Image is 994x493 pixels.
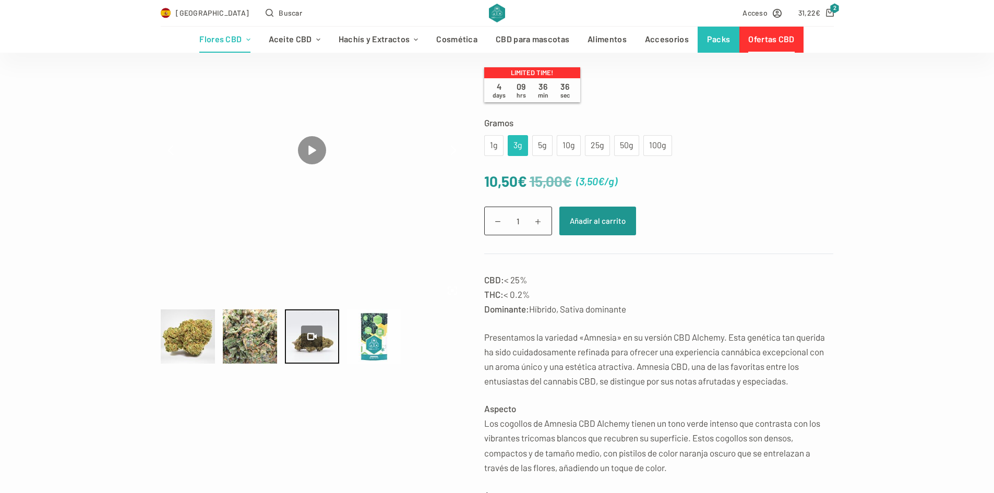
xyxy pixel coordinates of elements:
span: 2 [830,3,840,13]
span: € [816,8,820,17]
span: 36 [532,81,554,99]
button: Añadir al carrito [559,207,636,235]
strong: Aspecto [484,403,516,414]
p: Los cogollos de Amnesia CBD Alchemy tienen un tono verde intenso que contrasta con los vibrantes ... [484,401,834,474]
span: Acceso [742,7,768,19]
a: Flores CBD [190,27,259,53]
a: Accesorios [636,27,698,53]
input: Cantidad de productos [484,207,552,235]
bdi: 15,00 [530,172,572,190]
a: Cosmética [427,27,487,53]
img: ES Flag [161,8,171,18]
bdi: 3,50 [579,175,604,187]
button: Abrir formulario de búsqueda [266,7,302,19]
div: 50g [620,139,633,152]
span: /g [604,175,614,187]
a: Hachís y Extractos [329,27,427,53]
span: min [538,91,548,99]
strong: THC: [484,289,504,299]
nav: Menú de cabecera [190,27,804,53]
a: Packs [698,27,739,53]
div: 1g [490,139,497,152]
strong: CBD: [484,274,504,285]
div: 25g [591,139,604,152]
div: 3g [514,139,522,152]
span: Buscar [279,7,302,19]
span: 4 [488,81,510,99]
a: Acceso [742,7,782,19]
span: [GEOGRAPHIC_DATA] [176,7,249,19]
strong: Dominante: [484,304,529,314]
span: 09 [510,81,532,99]
a: Ofertas CBD [739,27,804,53]
button: Play [298,136,326,164]
span: 36 [554,81,576,99]
span: € [598,175,604,187]
img: CBD Alchemy [489,4,505,22]
label: Gramos [484,115,834,130]
div: 10g [563,139,574,152]
span: sec [560,91,570,99]
div: 5g [538,139,546,152]
a: Carro de compra [798,7,834,19]
p: Limited time! [484,67,580,79]
p: Presentamos la variedad «Amnesia» en su versión CBD Alchemy. Esta genética tan querida ha sido cu... [484,330,834,388]
bdi: 10,50 [484,172,527,190]
span: € [562,172,572,190]
a: Select Country [161,7,249,19]
a: Aceite CBD [259,27,329,53]
p: < 25% < 0.2% Híbrido, Sativa dominante [484,272,834,316]
div: 100g [650,139,666,152]
span: hrs [517,91,526,99]
span: € [518,172,527,190]
span: days [493,91,506,99]
bdi: 31,22 [798,8,821,17]
a: Alimentos [579,27,636,53]
a: CBD para mascotas [487,27,579,53]
span: ( ) [576,173,617,190]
